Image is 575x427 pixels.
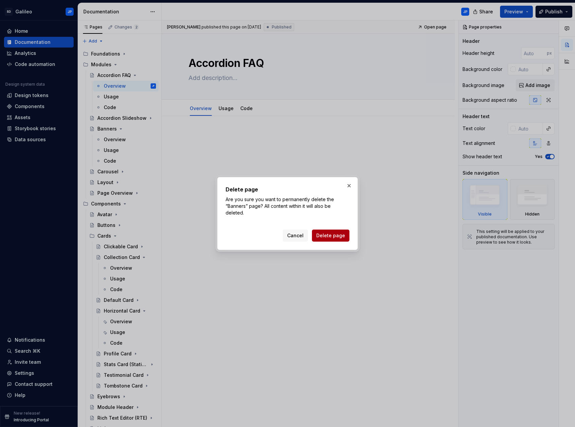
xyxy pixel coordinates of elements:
span: Cancel [287,232,304,239]
span: Delete page [316,232,345,239]
p: Are you sure you want to permanently delete the “Banners” page? All content within it will also b... [226,196,349,216]
button: Cancel [283,230,308,242]
button: Delete page [312,230,349,242]
h2: Delete page [226,185,349,193]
